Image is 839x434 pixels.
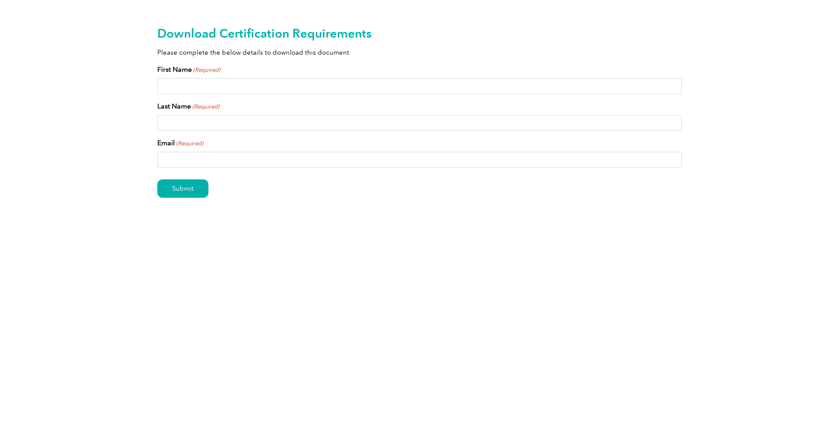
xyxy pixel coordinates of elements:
h2: Download Certification Requirements [157,26,682,40]
label: First Name [157,64,220,75]
label: Last Name [157,101,219,112]
label: Email [157,138,203,148]
span: (Required) [192,102,220,111]
span: (Required) [193,66,221,74]
p: Please complete the below details to download this document [157,48,682,57]
input: Submit [157,179,208,198]
span: (Required) [176,139,204,148]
